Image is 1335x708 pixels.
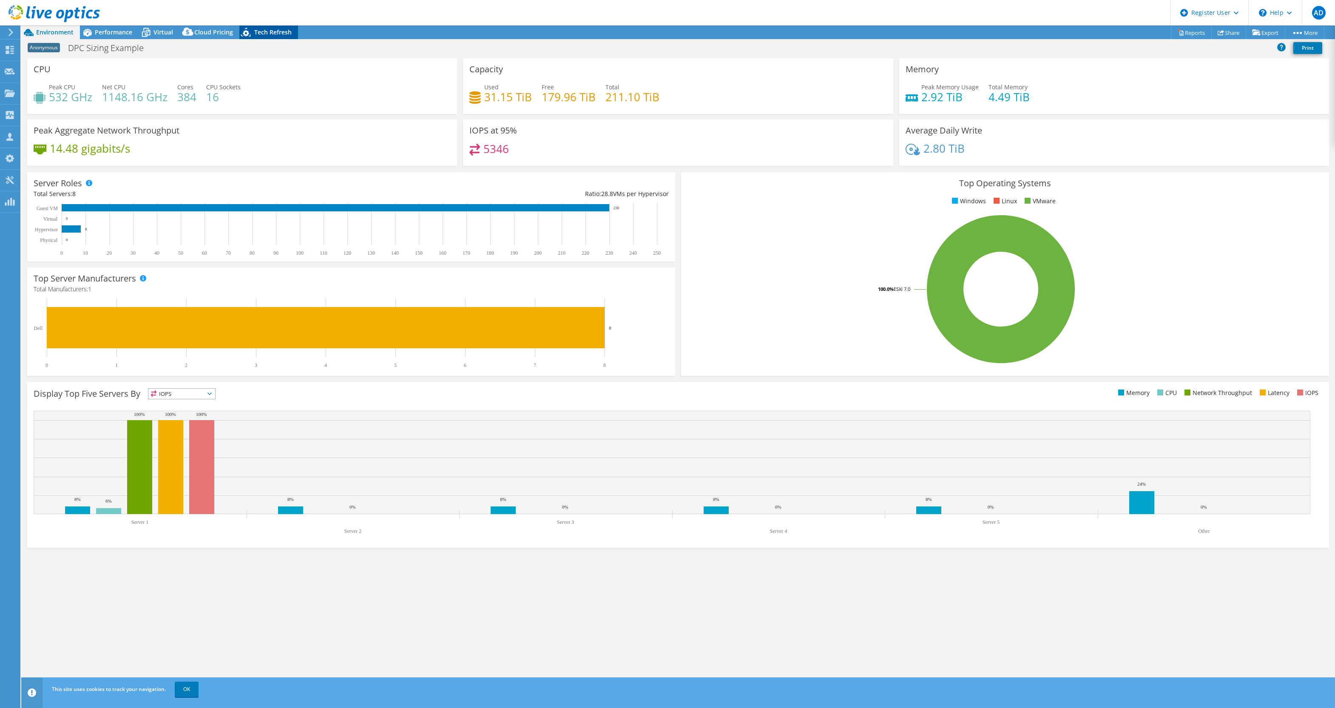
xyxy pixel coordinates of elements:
text: 8 [603,362,606,368]
h3: Peak Aggregate Network Throughput [34,126,179,135]
text: 170 [463,250,470,256]
h4: 2.80 TiB [923,144,965,153]
text: 8% [926,497,932,502]
span: Total Memory [988,83,1028,91]
text: Virtual [43,216,58,222]
text: 140 [391,250,399,256]
a: More [1285,26,1324,39]
text: 0 [66,238,68,242]
text: 210 [558,250,565,256]
text: 130 [367,250,375,256]
h3: Memory [906,65,939,74]
text: 24% [1137,481,1146,486]
text: 0% [349,504,356,509]
text: 2 [185,362,187,368]
text: 70 [226,250,231,256]
h3: Top Server Manufacturers [34,274,136,283]
h4: 14.48 gigabits/s [50,144,130,153]
h4: Total Manufacturers: [34,284,669,294]
tspan: 100.0% [878,286,894,292]
text: 100% [134,412,145,417]
div: Ratio: VMs per Hypervisor [351,189,669,199]
h4: 5346 [483,144,509,154]
svg: \n [1259,9,1267,17]
text: Physical [40,237,57,243]
text: Other [1198,528,1210,534]
text: 8% [713,497,719,502]
text: 100% [165,412,176,417]
span: Used [484,83,499,91]
text: 200 [534,250,542,256]
text: 0% [775,504,781,509]
text: 50 [178,250,183,256]
h3: Average Daily Write [906,126,982,135]
h4: 4.49 TiB [988,92,1030,102]
h4: 179.96 TiB [542,92,596,102]
a: OK [175,682,199,697]
text: 190 [510,250,518,256]
text: 8 [609,325,611,330]
tspan: ESXi 7.0 [894,286,910,292]
text: 0% [988,504,994,509]
text: 80 [250,250,255,256]
a: Export [1246,26,1285,39]
text: 240 [629,250,637,256]
text: 220 [582,250,589,256]
text: 4 [324,362,327,368]
text: 250 [653,250,661,256]
li: VMware [1023,196,1056,206]
text: Server 4 [770,528,787,534]
text: 110 [320,250,327,256]
span: Peak CPU [49,83,75,91]
div: Total Servers: [34,189,351,199]
text: 8% [74,497,81,502]
text: 230 [605,250,613,256]
a: Print [1293,42,1322,54]
text: 60 [202,250,207,256]
h3: Capacity [469,65,503,74]
span: 1 [88,285,91,293]
text: 90 [273,250,278,256]
h3: Server Roles [34,179,82,188]
text: 0% [562,504,568,509]
h4: 384 [177,92,196,102]
span: Total [605,83,619,91]
text: Hypervisor [35,227,58,233]
text: 0% [1201,504,1207,509]
span: Environment [36,28,74,36]
h4: 2.92 TiB [921,92,979,102]
h4: 1148.16 GHz [102,92,168,102]
text: 10 [83,250,88,256]
text: 6% [105,498,112,503]
text: 7 [534,362,536,368]
h3: Top Operating Systems [687,179,1323,188]
text: 3 [255,362,257,368]
li: Network Throughput [1182,388,1252,398]
h4: 532 GHz [49,92,92,102]
text: 0 [45,362,48,368]
text: 8 [85,227,87,231]
span: Free [542,83,554,91]
text: 8% [287,497,294,502]
text: 1 [115,362,118,368]
li: Memory [1116,388,1150,398]
text: 20 [107,250,112,256]
span: 8 [72,190,76,198]
text: 120 [344,250,351,256]
span: IOPS [148,389,215,399]
li: IOPS [1295,388,1318,398]
span: This site uses cookies to track your navigation. [52,685,166,693]
li: Linux [991,196,1017,206]
li: Windows [950,196,986,206]
li: CPU [1155,388,1177,398]
text: Server 2 [344,528,361,534]
text: 6 [464,362,466,368]
a: Share [1211,26,1246,39]
h4: 31.15 TiB [484,92,532,102]
span: Peak Memory Usage [921,83,979,91]
text: Server 3 [557,519,574,525]
h4: 16 [206,92,241,102]
text: 30 [131,250,136,256]
span: Virtual [153,28,173,36]
h1: DPC Sizing Example [64,43,157,53]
